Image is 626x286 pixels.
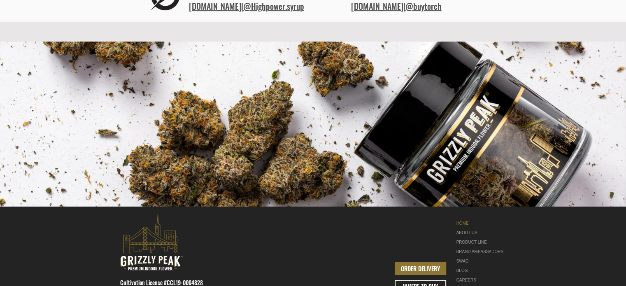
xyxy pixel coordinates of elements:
[456,256,508,266] a: SWAG
[395,262,446,275] a: ORDER DELIVERY
[456,219,508,228] a: HOME
[456,237,508,247] a: PRODUCT LINE
[456,228,508,237] a: ABOUT US
[120,214,183,270] svg: premium-indoor-cannabis
[456,275,508,285] a: CAREERS
[456,247,508,256] div: BRAND AMBASSADORS
[401,264,440,273] span: ORDER DELIVERY
[456,266,508,275] a: BLOG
